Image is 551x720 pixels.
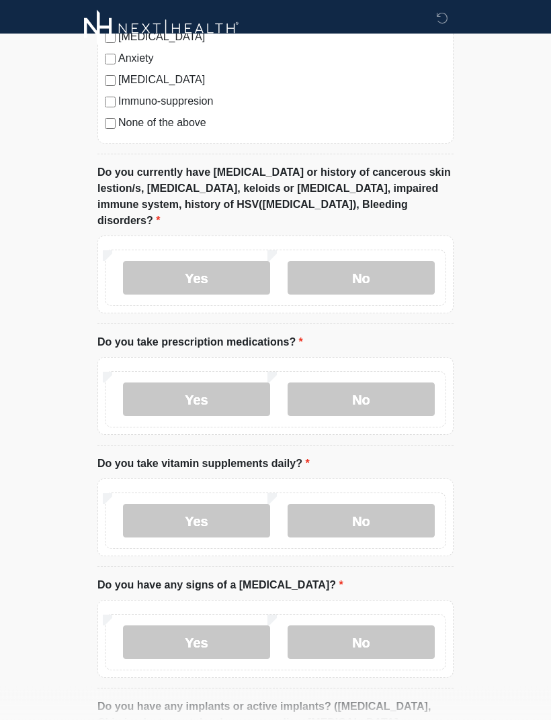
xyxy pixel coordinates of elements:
[288,505,435,538] label: No
[105,76,116,87] input: [MEDICAL_DATA]
[97,456,310,472] label: Do you take vitamin supplements daily?
[123,262,270,295] label: Yes
[288,383,435,417] label: No
[97,578,343,594] label: Do you have any signs of a [MEDICAL_DATA]?
[288,626,435,660] label: No
[118,94,446,110] label: Immuno-suppresion
[97,165,454,229] label: Do you currently have [MEDICAL_DATA] or history of cancerous skin lestion/s, [MEDICAL_DATA], kelo...
[288,262,435,295] label: No
[105,119,116,130] input: None of the above
[123,626,270,660] label: Yes
[118,115,446,132] label: None of the above
[123,505,270,538] label: Yes
[118,72,446,89] label: [MEDICAL_DATA]
[105,97,116,108] input: Immuno-suppresion
[97,335,303,351] label: Do you take prescription medications?
[105,54,116,65] input: Anxiety
[123,383,270,417] label: Yes
[118,51,446,67] label: Anxiety
[84,10,239,47] img: Next-Health Logo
